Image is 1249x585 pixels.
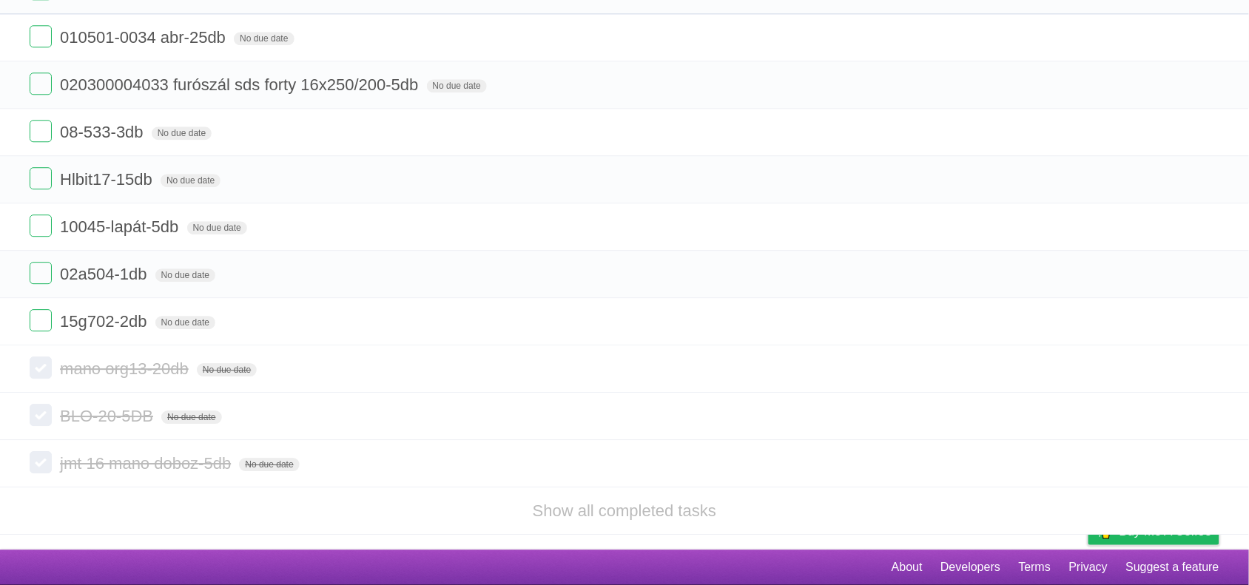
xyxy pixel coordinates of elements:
a: Suggest a feature [1126,553,1219,581]
span: No due date [152,126,212,140]
label: Done [30,214,52,237]
span: No due date [427,79,487,92]
label: Done [30,404,52,426]
a: Privacy [1069,553,1108,581]
span: 02a504-1db [60,265,150,283]
span: No due date [187,221,247,234]
span: 08-533-3db [60,123,147,141]
label: Done [30,262,52,284]
span: 10045-lapát-5db [60,217,182,236]
span: No due date [155,268,215,282]
label: Done [30,356,52,379]
a: About [892,553,923,581]
label: Done [30,25,52,47]
label: Done [30,120,52,142]
span: No due date [239,458,299,471]
span: BLO-20-5DB [60,407,157,425]
span: Hlbit17-15db [60,170,156,189]
span: 020300004033 furószál sds forty 16x250/200-5db [60,75,422,94]
a: Developers [940,553,1000,581]
span: No due date [234,32,294,45]
span: Buy me a coffee [1120,518,1212,544]
span: No due date [161,410,221,424]
span: No due date [161,174,220,187]
span: 15g702-2db [60,312,150,331]
a: Show all completed tasks [533,501,716,520]
span: mano org13-20db [60,359,192,378]
span: 010501-0034 abr-25db [60,28,229,47]
span: No due date [197,363,257,376]
span: No due date [155,316,215,329]
label: Done [30,451,52,473]
label: Done [30,309,52,331]
a: Terms [1019,553,1051,581]
span: jmt 16 mano doboz-5db [60,454,235,473]
label: Done [30,167,52,189]
label: Done [30,72,52,95]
